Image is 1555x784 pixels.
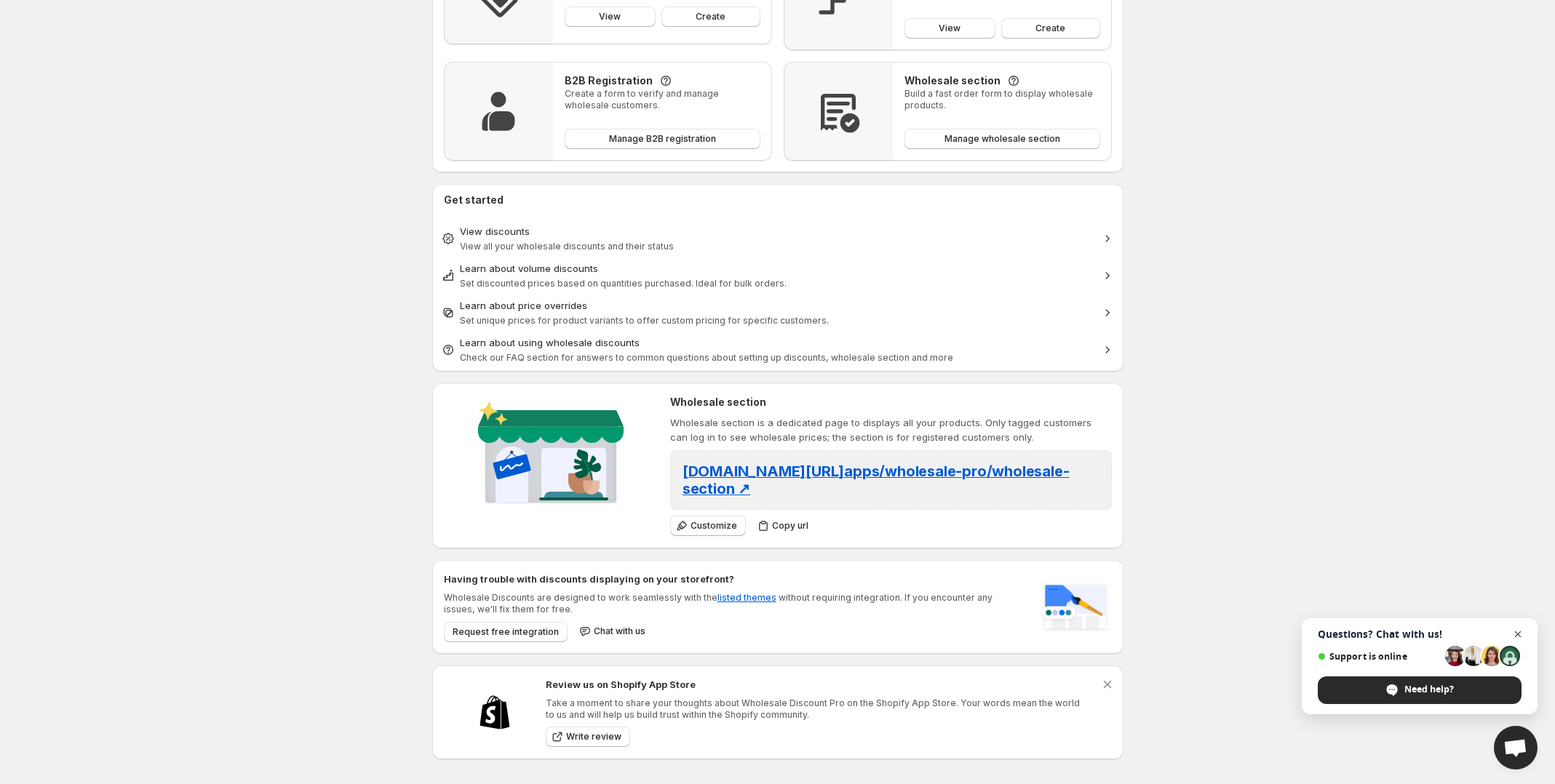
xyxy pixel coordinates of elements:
[573,621,654,641] button: Chat with us
[1318,651,1440,662] span: Support is online
[460,298,1096,313] div: Learn about price overrides
[594,625,645,637] span: Chat with us
[565,129,760,149] button: Manage B2B registration
[546,677,1080,692] h2: Review us on Shopify App Store
[696,11,725,23] span: Create
[460,241,674,252] span: View all your wholesale discounts and their status
[453,626,559,638] span: Request free integration
[565,88,760,111] p: Create a form to verify and manage wholesale customers.
[599,11,621,23] span: View
[691,520,737,532] span: Customize
[444,193,1112,207] h2: Get started
[546,697,1080,721] p: Take a moment to share your thoughts about Wholesale Discount Pro on the Shopify App Store. Your ...
[904,73,1001,88] h3: Wholesale section
[546,727,630,747] a: Write review
[444,592,1025,615] p: Wholesale Discounts are designed to work seamlessly with the without requiring integration. If yo...
[1318,676,1522,704] div: Need help?
[683,467,1070,496] a: [DOMAIN_NAME][URL]apps/wholesale-pro/wholesale-section ↗
[565,7,656,27] a: View
[752,516,817,536] button: Copy url
[683,463,1070,497] span: [DOMAIN_NAME][URL] apps/wholesale-pro/wholesale-section ↗
[475,88,522,135] img: Feature Icon
[1494,726,1538,769] div: Open chat
[1509,625,1527,644] span: Close chat
[1001,18,1100,39] a: Create
[670,395,1112,409] h2: Wholesale section
[460,224,1096,239] div: View discounts
[670,516,746,536] button: Customize
[444,622,568,642] button: Request free integration
[609,133,716,145] span: Manage B2B registration
[472,395,629,516] img: Wholesale section
[460,352,953,363] span: Check our FAQ section for answers to common questions about setting up discounts, wholesale secti...
[460,278,787,289] span: Set discounted prices based on quantities purchased. Ideal for bulk orders.
[1404,683,1454,696] span: Need help?
[460,315,829,326] span: Set unique prices for product variants to offer custom pricing for specific customers.
[1035,23,1065,34] span: Create
[661,7,760,27] a: Create
[904,18,995,39] a: View
[939,23,961,34] span: View
[566,731,621,743] span: Write review
[1318,628,1522,640] span: Questions? Chat with us!
[717,592,776,603] a: listed themes
[772,520,808,532] span: Copy url
[944,133,1060,145] span: Manage wholesale section
[815,88,862,135] img: Feature Icon
[904,129,1100,149] button: Manage wholesale section
[565,73,653,88] h3: B2B Registration
[1097,674,1118,695] button: Dismiss notification
[444,572,1025,586] h2: Having trouble with discounts displaying on your storefront?
[460,261,1096,276] div: Learn about volume discounts
[460,335,1096,350] div: Learn about using wholesale discounts
[670,415,1112,444] p: Wholesale section is a dedicated page to displays all your products. Only tagged customers can lo...
[904,88,1100,111] p: Build a fast order form to display wholesale products.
